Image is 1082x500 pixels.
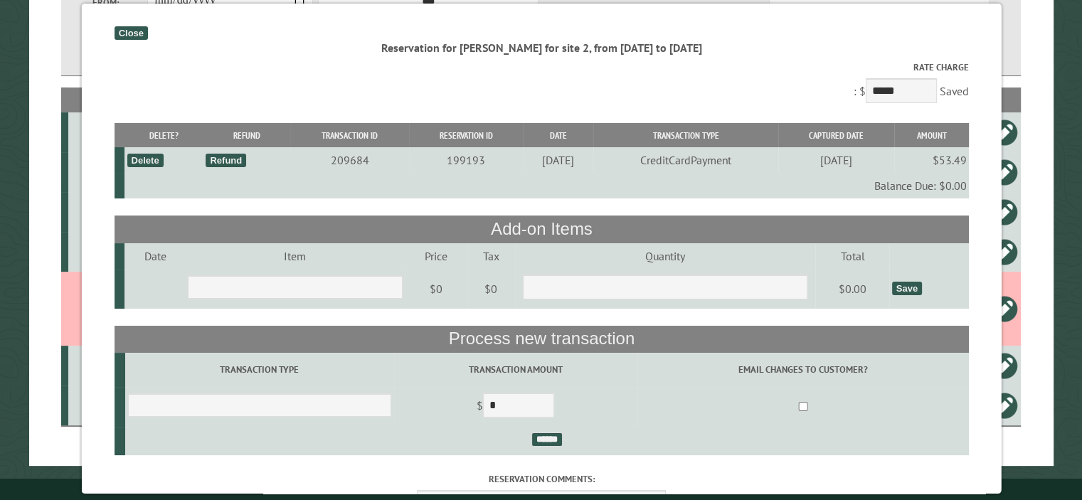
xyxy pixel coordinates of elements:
[114,216,969,243] th: Add-on Items
[74,358,181,373] div: C10
[206,154,246,167] div: Refund
[114,60,969,74] label: Rate Charge
[778,123,893,148] th: Captured Date
[815,243,889,269] td: Total
[74,125,181,139] div: 2
[467,269,514,309] td: $0
[127,154,163,167] div: Delete
[396,363,635,376] label: Transaction Amount
[891,282,921,295] div: Save
[409,147,523,173] td: 199193
[114,326,969,353] th: Process new transaction
[185,243,404,269] td: Item
[893,123,968,148] th: Amount
[290,147,408,173] td: 209684
[404,269,467,309] td: $0
[467,243,514,269] td: Tax
[74,398,181,413] div: 2
[939,84,968,98] span: Saved
[290,123,408,148] th: Transaction ID
[74,165,181,179] div: C9
[114,26,147,40] div: Close
[593,123,777,148] th: Transaction Type
[124,243,185,269] td: Date
[124,123,203,148] th: Delete?
[893,147,968,173] td: $53.49
[522,123,593,148] th: Date
[409,123,523,148] th: Reservation ID
[203,123,290,148] th: Refund
[114,472,969,486] label: Reservation comments:
[514,243,815,269] td: Quantity
[74,245,181,259] div: 79
[68,87,184,112] th: Site
[404,243,467,269] td: Price
[522,147,593,173] td: [DATE]
[124,173,968,198] td: Balance Due: $0.00
[393,387,637,427] td: $
[127,363,391,376] label: Transaction Type
[74,205,181,219] div: 80
[114,60,969,107] div: : $
[815,269,889,309] td: $0.00
[639,363,966,376] label: Email changes to customer?
[114,40,969,55] div: Reservation for [PERSON_NAME] for site 2, from [DATE] to [DATE]
[593,147,777,173] td: CreditCardPayment
[778,147,893,173] td: [DATE]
